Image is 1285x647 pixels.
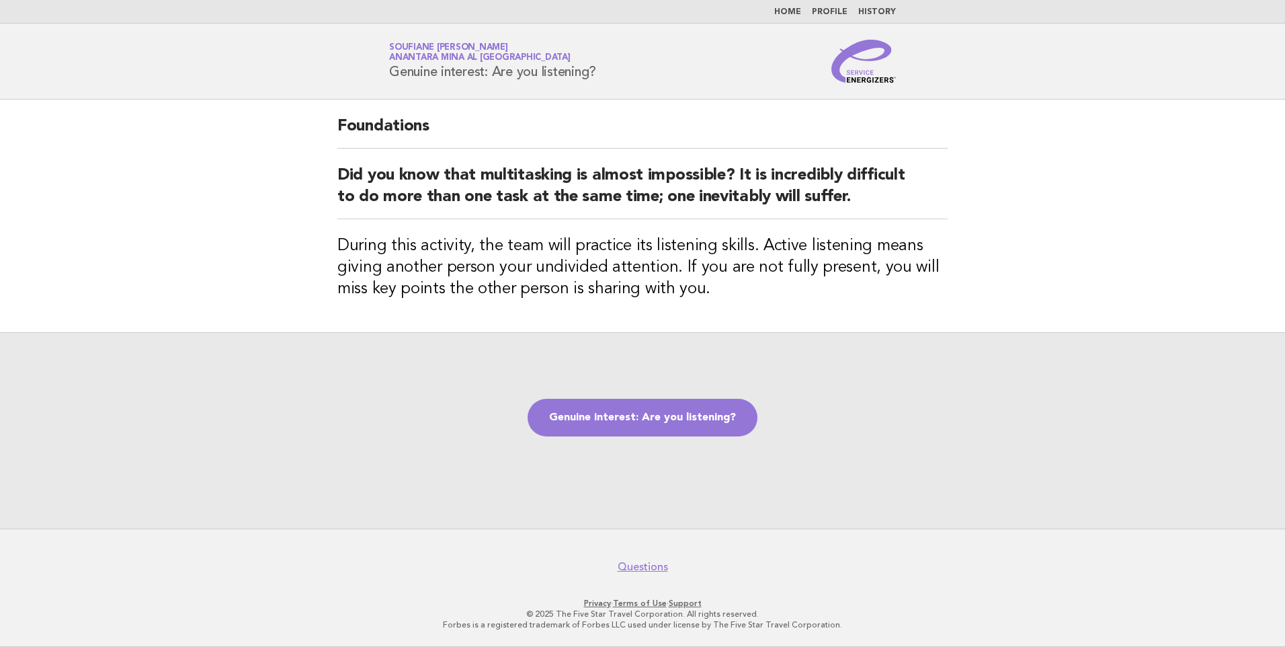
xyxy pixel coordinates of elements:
[337,165,948,219] h2: Did you know that multitasking is almost impossible? It is incredibly difficult to do more than o...
[831,40,896,83] img: Service Energizers
[389,54,571,63] span: Anantara Mina al [GEOGRAPHIC_DATA]
[812,8,847,16] a: Profile
[389,44,596,79] h1: Genuine interest: Are you listening?
[231,609,1054,619] p: © 2025 The Five Star Travel Corporation. All rights reserved.
[584,599,611,608] a: Privacy
[618,560,668,574] a: Questions
[858,8,896,16] a: History
[231,619,1054,630] p: Forbes is a registered trademark of Forbes LLC used under license by The Five Star Travel Corpora...
[613,599,667,608] a: Terms of Use
[337,116,948,149] h2: Foundations
[528,399,757,436] a: Genuine interest: Are you listening?
[389,43,571,62] a: Soufiane [PERSON_NAME]Anantara Mina al [GEOGRAPHIC_DATA]
[337,235,948,300] h3: During this activity, the team will practice its listening skills. Active listening means giving ...
[669,599,702,608] a: Support
[231,598,1054,609] p: · ·
[774,8,801,16] a: Home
